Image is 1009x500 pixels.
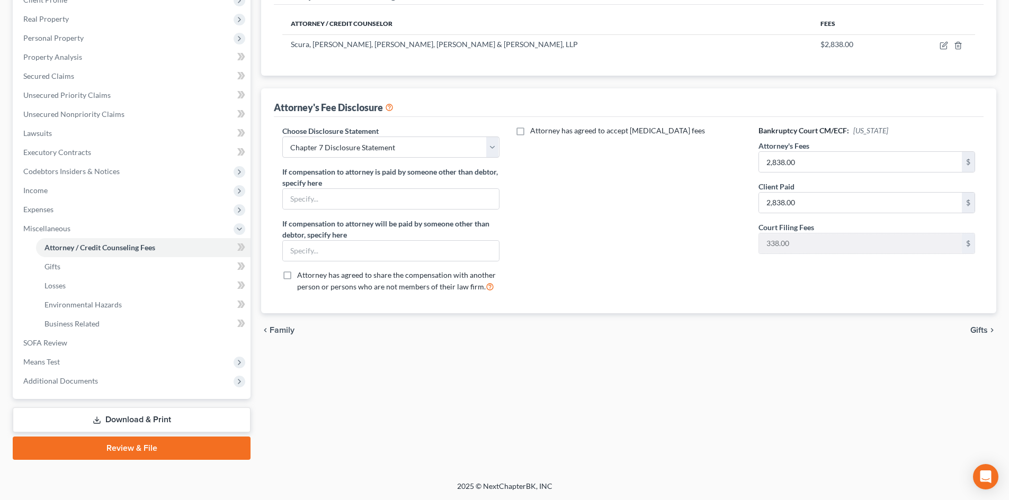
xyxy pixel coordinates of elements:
a: Review & File [13,437,251,460]
span: Real Property [23,14,69,23]
span: Fees [820,20,835,28]
span: Secured Claims [23,71,74,80]
a: Secured Claims [15,67,251,86]
input: 0.00 [759,152,962,172]
span: Attorney / Credit Counselor [291,20,392,28]
label: Attorney's Fees [758,140,809,151]
span: Gifts [44,262,60,271]
span: Losses [44,281,66,290]
span: Personal Property [23,33,84,42]
span: Gifts [970,326,988,334]
span: Lawsuits [23,129,52,138]
input: Specify... [283,189,498,209]
a: SOFA Review [15,333,251,352]
button: chevron_left Family [261,326,294,334]
span: Business Related [44,319,100,328]
span: SOFA Review [23,338,67,347]
a: Lawsuits [15,124,251,143]
label: If compensation to attorney will be paid by someone other than debtor, specify here [282,218,499,240]
div: $ [962,233,975,253]
a: Executory Contracts [15,143,251,162]
label: Client Paid [758,181,794,192]
a: Download & Print [13,407,251,432]
span: Unsecured Nonpriority Claims [23,110,124,119]
a: Environmental Hazards [36,295,251,314]
span: $2,838.00 [820,40,853,49]
a: Losses [36,276,251,295]
input: 0.00 [759,233,962,253]
i: chevron_left [261,326,270,334]
span: Additional Documents [23,376,98,385]
a: Gifts [36,257,251,276]
button: Gifts chevron_right [970,326,996,334]
input: Specify... [283,241,498,261]
span: Attorney has agreed to accept [MEDICAL_DATA] fees [530,126,705,135]
span: Property Analysis [23,52,82,61]
span: Attorney has agreed to share the compensation with another person or persons who are not members ... [297,270,496,291]
span: Expenses [23,205,53,214]
input: 0.00 [759,193,962,213]
span: [US_STATE] [853,126,888,135]
div: Attorney's Fee Disclosure [274,101,394,114]
span: Codebtors Insiders & Notices [23,167,120,176]
span: Miscellaneous [23,224,70,233]
div: Open Intercom Messenger [973,464,998,489]
span: Environmental Hazards [44,300,122,309]
a: Property Analysis [15,48,251,67]
a: Business Related [36,314,251,333]
span: Unsecured Priority Claims [23,90,111,99]
span: Means Test [23,357,60,366]
a: Unsecured Nonpriority Claims [15,105,251,124]
span: Income [23,186,48,195]
div: $ [962,193,975,213]
span: Executory Contracts [23,148,91,157]
label: Choose Disclosure Statement [282,125,379,137]
a: Attorney / Credit Counseling Fees [36,238,251,257]
span: Family [270,326,294,334]
span: Attorney / Credit Counseling Fees [44,243,155,252]
i: chevron_right [988,326,996,334]
span: Scura, [PERSON_NAME], [PERSON_NAME], [PERSON_NAME] & [PERSON_NAME], LLP [291,40,578,49]
a: Unsecured Priority Claims [15,86,251,105]
h6: Bankruptcy Court CM/ECF: [758,125,975,136]
div: $ [962,152,975,172]
div: 2025 © NextChapterBK, INC [203,481,807,500]
label: If compensation to attorney is paid by someone other than debtor, specify here [282,166,499,188]
label: Court Filing Fees [758,222,814,233]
